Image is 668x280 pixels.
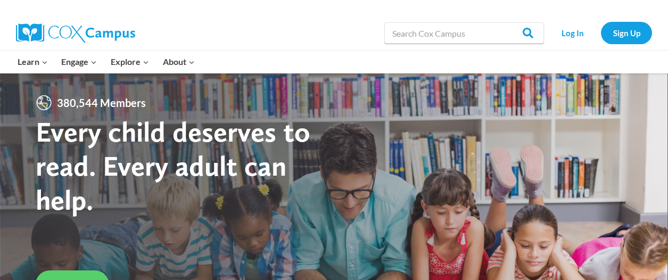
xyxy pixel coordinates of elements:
[53,94,150,111] span: 380,544 Members
[111,55,149,69] span: Explore
[11,51,201,73] nav: Primary Navigation
[384,22,544,44] input: Search Cox Campus
[549,22,596,44] a: Log In
[18,55,48,69] span: Learn
[601,22,652,44] a: Sign Up
[549,22,652,44] nav: Secondary Navigation
[61,55,97,69] span: Engage
[16,23,135,43] img: Cox Campus
[163,55,195,69] span: About
[36,114,310,216] strong: Every child deserves to read. Every adult can help.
